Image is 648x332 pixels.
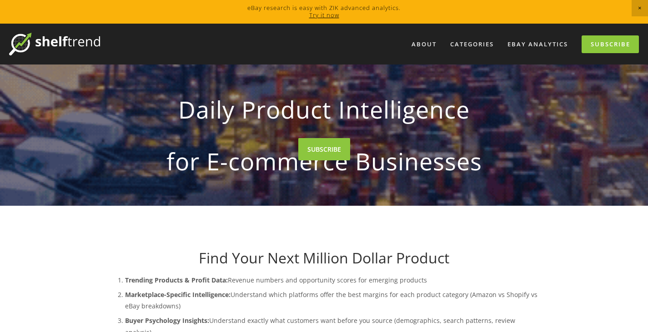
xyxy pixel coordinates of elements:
strong: Marketplace-Specific Intelligence: [125,290,231,299]
strong: Trending Products & Profit Data: [125,276,228,284]
img: ShelfTrend [9,33,100,55]
strong: Daily Product Intelligence [121,88,527,131]
a: About [406,37,442,52]
a: eBay Analytics [502,37,574,52]
strong: Buyer Psychology Insights: [125,316,209,325]
a: SUBSCRIBE [298,138,350,160]
p: Revenue numbers and opportunity scores for emerging products [125,274,542,286]
strong: for E-commerce Businesses [121,140,527,183]
p: Understand which platforms offer the best margins for each product category (Amazon vs Shopify vs... [125,289,542,312]
h1: Find Your Next Million Dollar Product [107,249,542,267]
a: Try it now [309,11,339,19]
div: Categories [444,37,500,52]
a: Subscribe [582,35,639,53]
